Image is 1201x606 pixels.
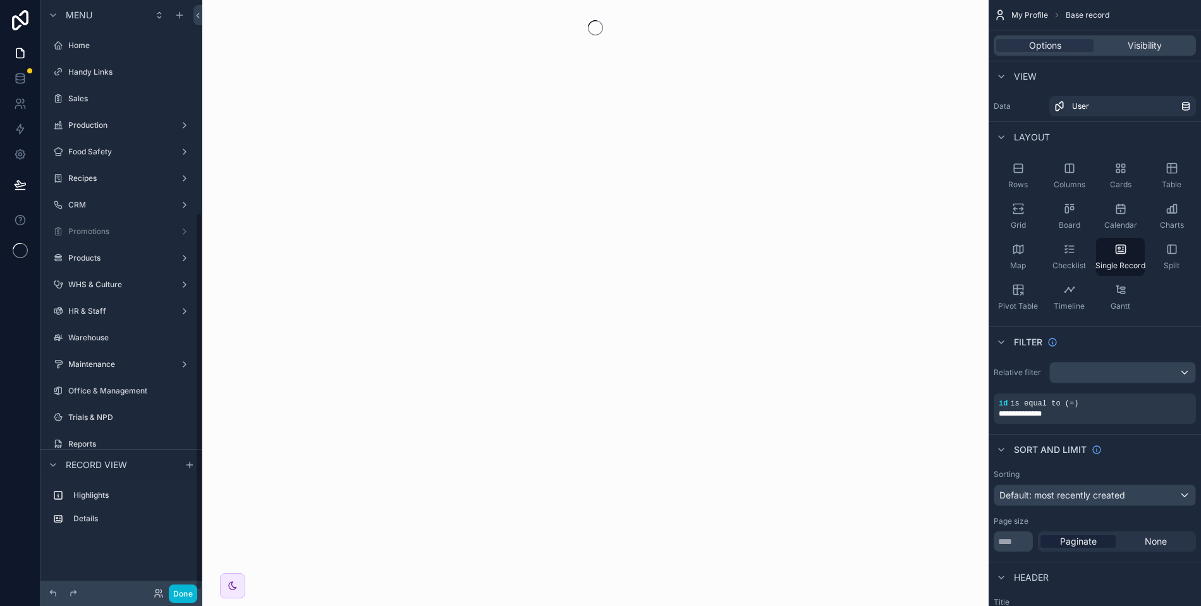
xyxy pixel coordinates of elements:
[1072,101,1089,111] span: User
[1096,197,1145,235] button: Calendar
[1095,261,1145,271] span: Single Record
[68,280,174,290] label: WHS & Culture
[1162,180,1181,190] span: Table
[1104,220,1137,230] span: Calendar
[1147,197,1196,235] button: Charts
[1014,131,1050,144] span: Layout
[48,407,195,428] a: Trials & NPD
[48,35,195,56] a: Home
[68,359,174,369] label: Maintenance
[48,434,195,454] a: Reports
[40,479,202,541] div: scrollable content
[1160,220,1184,230] span: Charts
[1066,10,1109,20] span: Base record
[994,368,1044,378] label: Relative filter
[73,514,190,524] label: Details
[1096,238,1145,276] button: Single Record
[1014,443,1087,456] span: Sort And Limit
[1008,180,1028,190] span: Rows
[1110,180,1131,190] span: Cards
[68,439,192,449] label: Reports
[1045,157,1094,195] button: Columns
[1029,39,1061,52] span: Options
[68,306,174,316] label: HR & Staff
[68,94,192,104] label: Sales
[1111,301,1130,311] span: Gantt
[68,173,174,183] label: Recipes
[994,101,1044,111] label: Data
[1147,157,1196,195] button: Table
[1045,238,1094,276] button: Checklist
[48,62,195,82] a: Handy Links
[1052,261,1086,271] span: Checklist
[1054,180,1085,190] span: Columns
[994,469,1020,479] label: Sorting
[994,197,1042,235] button: Grid
[48,89,195,109] a: Sales
[1010,399,1078,408] span: is equal to (=)
[68,40,192,51] label: Home
[48,195,195,215] a: CRM
[48,301,195,321] a: HR & Staff
[1045,278,1094,316] button: Timeline
[999,490,1125,500] span: Default: most recently created
[994,278,1042,316] button: Pivot Table
[48,168,195,189] a: Recipes
[68,147,174,157] label: Food Safety
[66,9,92,22] span: Menu
[998,301,1038,311] span: Pivot Table
[1096,278,1145,316] button: Gantt
[48,221,195,242] a: Promotions
[48,142,195,162] a: Food Safety
[1145,535,1167,548] span: None
[994,157,1042,195] button: Rows
[48,381,195,401] a: Office & Management
[1011,220,1026,230] span: Grid
[994,485,1196,506] button: Default: most recently created
[68,386,192,396] label: Office & Management
[1010,261,1026,271] span: Map
[169,584,197,603] button: Done
[48,275,195,295] a: WHS & Culture
[68,333,192,343] label: Warehouse
[68,120,174,130] label: Production
[48,328,195,348] a: Warehouse
[1164,261,1180,271] span: Split
[999,399,1008,408] span: id
[68,67,192,77] label: Handy Links
[68,253,174,263] label: Products
[68,412,192,423] label: Trials & NPD
[66,459,127,471] span: Record view
[48,115,195,135] a: Production
[994,516,1028,526] label: Page size
[1014,571,1049,584] span: Header
[994,238,1042,276] button: Map
[1045,197,1094,235] button: Board
[1060,535,1097,548] span: Paginate
[48,354,195,374] a: Maintenance
[1054,301,1085,311] span: Timeline
[1011,10,1048,20] span: My Profile
[1147,238,1196,276] button: Split
[73,490,190,500] label: Highlights
[48,248,195,268] a: Products
[68,200,174,210] label: CRM
[1014,70,1037,83] span: View
[1059,220,1080,230] span: Board
[68,226,174,237] label: Promotions
[1049,96,1196,116] a: User
[1096,157,1145,195] button: Cards
[1014,336,1042,349] span: Filter
[1128,39,1162,52] span: Visibility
